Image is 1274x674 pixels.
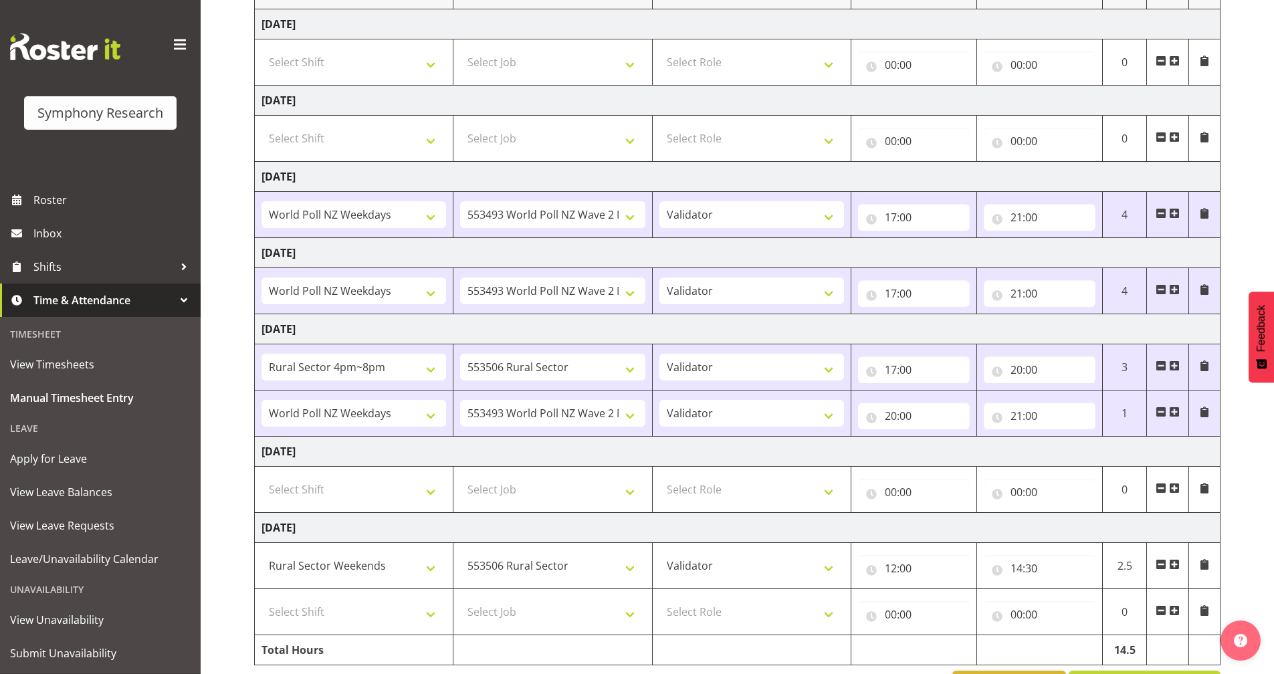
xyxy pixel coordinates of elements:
[255,238,1220,268] td: [DATE]
[1102,192,1147,238] td: 4
[10,449,191,469] span: Apply for Leave
[1102,268,1147,314] td: 4
[1234,634,1247,647] img: help-xxl-2.png
[33,190,194,210] span: Roster
[33,223,194,243] span: Inbox
[1255,305,1267,352] span: Feedback
[984,280,1095,307] input: Click to select...
[984,356,1095,383] input: Click to select...
[33,290,174,310] span: Time & Attendance
[1102,39,1147,86] td: 0
[984,128,1095,154] input: Click to select...
[37,103,163,123] div: Symphony Research
[3,381,197,415] a: Manual Timesheet Entry
[10,33,120,60] img: Rosterit website logo
[858,403,970,429] input: Click to select...
[984,403,1095,429] input: Click to select...
[33,257,174,277] span: Shifts
[10,549,191,569] span: Leave/Unavailability Calendar
[3,320,197,348] div: Timesheet
[10,643,191,663] span: Submit Unavailability
[858,479,970,505] input: Click to select...
[255,437,1220,467] td: [DATE]
[984,601,1095,628] input: Click to select...
[984,204,1095,231] input: Click to select...
[10,388,191,408] span: Manual Timesheet Entry
[10,482,191,502] span: View Leave Balances
[3,348,197,381] a: View Timesheets
[255,9,1220,39] td: [DATE]
[10,516,191,536] span: View Leave Requests
[3,603,197,637] a: View Unavailability
[858,280,970,307] input: Click to select...
[255,86,1220,116] td: [DATE]
[1249,292,1274,382] button: Feedback - Show survey
[984,479,1095,505] input: Click to select...
[1102,116,1147,162] td: 0
[1102,635,1147,665] td: 14.5
[1102,344,1147,390] td: 3
[858,601,970,628] input: Click to select...
[3,415,197,442] div: Leave
[3,442,197,475] a: Apply for Leave
[1102,390,1147,437] td: 1
[3,509,197,542] a: View Leave Requests
[3,542,197,576] a: Leave/Unavailability Calendar
[984,51,1095,78] input: Click to select...
[1102,589,1147,635] td: 0
[255,513,1220,543] td: [DATE]
[10,354,191,374] span: View Timesheets
[10,610,191,630] span: View Unavailability
[1102,543,1147,589] td: 2.5
[858,51,970,78] input: Click to select...
[255,314,1220,344] td: [DATE]
[858,128,970,154] input: Click to select...
[255,162,1220,192] td: [DATE]
[858,356,970,383] input: Click to select...
[1102,467,1147,513] td: 0
[3,576,197,603] div: Unavailability
[3,475,197,509] a: View Leave Balances
[3,637,197,670] a: Submit Unavailability
[255,635,453,665] td: Total Hours
[858,555,970,582] input: Click to select...
[858,204,970,231] input: Click to select...
[984,555,1095,582] input: Click to select...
